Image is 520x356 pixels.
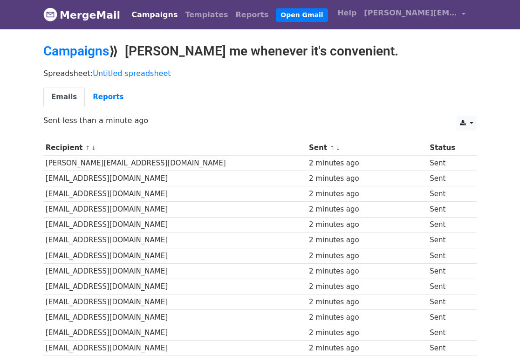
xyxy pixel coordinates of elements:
[309,281,425,292] div: 2 minutes ago
[427,217,470,233] td: Sent
[93,69,171,78] a: Untitled spreadsheet
[43,156,307,171] td: [PERSON_NAME][EMAIL_ADDRESS][DOMAIN_NAME]
[43,294,307,310] td: [EMAIL_ADDRESS][DOMAIN_NAME]
[91,144,96,151] a: ↓
[43,279,307,294] td: [EMAIL_ADDRESS][DOMAIN_NAME]
[43,325,307,341] td: [EMAIL_ADDRESS][DOMAIN_NAME]
[128,6,181,24] a: Campaigns
[360,4,469,26] a: [PERSON_NAME][EMAIL_ADDRESS][DOMAIN_NAME]
[309,297,425,308] div: 2 minutes ago
[309,173,425,184] div: 2 minutes ago
[43,202,307,217] td: [EMAIL_ADDRESS][DOMAIN_NAME]
[427,325,470,341] td: Sent
[43,116,477,125] p: Sent less than a minute ago
[43,217,307,233] td: [EMAIL_ADDRESS][DOMAIN_NAME]
[309,312,425,323] div: 2 minutes ago
[427,341,470,356] td: Sent
[335,144,341,151] a: ↓
[309,235,425,246] div: 2 minutes ago
[276,8,328,22] a: Open Gmail
[43,171,307,186] td: [EMAIL_ADDRESS][DOMAIN_NAME]
[307,140,427,156] th: Sent
[309,158,425,169] div: 2 minutes ago
[43,186,307,202] td: [EMAIL_ADDRESS][DOMAIN_NAME]
[309,204,425,215] div: 2 minutes ago
[427,233,470,248] td: Sent
[43,68,477,78] p: Spreadsheet:
[43,341,307,356] td: [EMAIL_ADDRESS][DOMAIN_NAME]
[85,88,131,107] a: Reports
[43,248,307,263] td: [EMAIL_ADDRESS][DOMAIN_NAME]
[309,343,425,354] div: 2 minutes ago
[43,43,477,59] h2: ⟫ [PERSON_NAME] me whenever it's convenient.
[43,233,307,248] td: [EMAIL_ADDRESS][DOMAIN_NAME]
[364,7,457,19] span: [PERSON_NAME][EMAIL_ADDRESS][DOMAIN_NAME]
[43,43,109,59] a: Campaigns
[309,189,425,199] div: 2 minutes ago
[329,144,335,151] a: ↑
[427,310,470,325] td: Sent
[85,144,90,151] a: ↑
[427,156,470,171] td: Sent
[309,328,425,338] div: 2 minutes ago
[427,279,470,294] td: Sent
[43,140,307,156] th: Recipient
[309,251,425,261] div: 2 minutes ago
[43,310,307,325] td: [EMAIL_ADDRESS][DOMAIN_NAME]
[232,6,273,24] a: Reports
[427,186,470,202] td: Sent
[427,140,470,156] th: Status
[334,4,360,22] a: Help
[43,7,57,21] img: MergeMail logo
[43,5,120,25] a: MergeMail
[427,202,470,217] td: Sent
[43,263,307,279] td: [EMAIL_ADDRESS][DOMAIN_NAME]
[427,171,470,186] td: Sent
[309,266,425,277] div: 2 minutes ago
[309,219,425,230] div: 2 minutes ago
[181,6,232,24] a: Templates
[427,248,470,263] td: Sent
[43,88,85,107] a: Emails
[427,294,470,310] td: Sent
[427,263,470,279] td: Sent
